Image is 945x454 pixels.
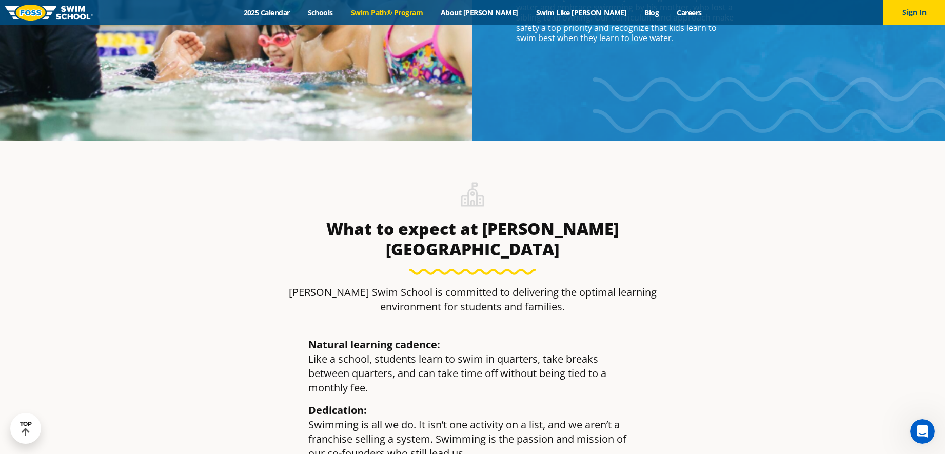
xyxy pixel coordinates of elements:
a: Schools [299,8,342,17]
h3: What to expect at [PERSON_NAME][GEOGRAPHIC_DATA] [278,219,667,260]
a: Careers [668,8,711,17]
b: Dedication: [308,403,367,417]
div: TOP [20,421,32,437]
a: About [PERSON_NAME] [432,8,527,17]
img: FOSS Swim School Logo [5,5,93,21]
iframe: Intercom live chat [910,419,935,444]
a: Swim Path® Program [342,8,431,17]
p: [PERSON_NAME] Swim School is committed to delivering the optimal learning environment for student... [278,285,667,314]
a: Swim Like [PERSON_NAME] [527,8,636,17]
img: icon-school-building.png [461,182,484,213]
p: Like a school, students learn to swim in quarters, take breaks between quarters, and can take tim... [308,338,637,395]
a: Blog [636,8,668,17]
a: 2025 Calendar [234,8,299,17]
b: Natural learning cadence: [308,338,440,351]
